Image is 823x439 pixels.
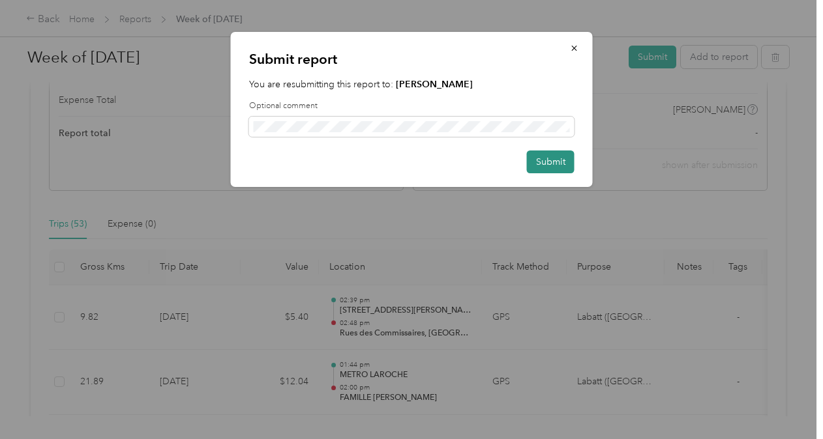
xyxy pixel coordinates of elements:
p: You are resubmitting this report to: [249,78,575,91]
button: Submit [527,150,575,173]
iframe: Everlance-gr Chat Button Frame [750,366,823,439]
p: Submit report [249,50,575,68]
label: Optional comment [249,100,575,112]
strong: [PERSON_NAME] [396,79,473,90]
